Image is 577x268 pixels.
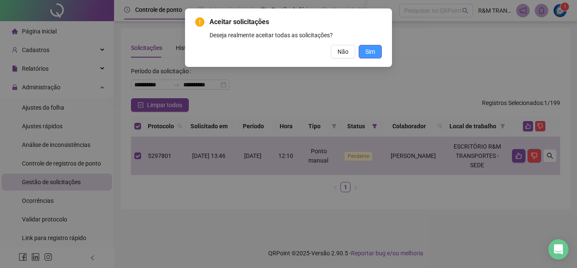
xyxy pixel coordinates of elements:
div: Deseja realmente aceitar todas as solicitações? [210,30,382,40]
span: Sim [365,47,375,56]
span: exclamation-circle [195,17,204,27]
button: Sim [359,45,382,58]
button: Não [331,45,355,58]
span: Não [337,47,348,56]
span: Aceitar solicitações [210,17,382,27]
div: Open Intercom Messenger [548,239,569,260]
